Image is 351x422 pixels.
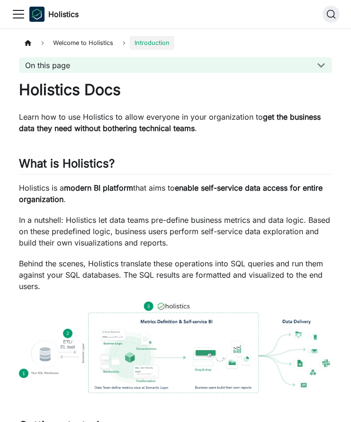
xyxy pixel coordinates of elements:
strong: modern BI platform [64,183,133,193]
img: How Holistics fits in your Data Stack [19,301,332,393]
p: Behind the scenes, Holistics translate these operations into SQL queries and run them against you... [19,258,332,292]
h2: What is Holistics? [19,157,332,175]
p: Learn how to use Holistics to allow everyone in your organization to . [19,111,332,134]
button: Search (Command+K) [323,6,340,23]
p: Holistics is a that aims to . [19,182,332,205]
b: Holistics [48,9,79,20]
button: Toggle navigation bar [11,7,26,21]
span: Introduction [130,36,174,50]
nav: Breadcrumbs [19,36,332,50]
button: On this page [19,57,332,73]
h1: Holistics Docs [19,80,332,99]
span: Welcome to Holistics [48,36,118,50]
p: In a nutshell: Holistics let data teams pre-define business metrics and data logic. Based on thes... [19,214,332,248]
a: Home page [19,36,37,50]
img: Holistics [29,7,45,22]
a: HolisticsHolistics [29,7,79,22]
